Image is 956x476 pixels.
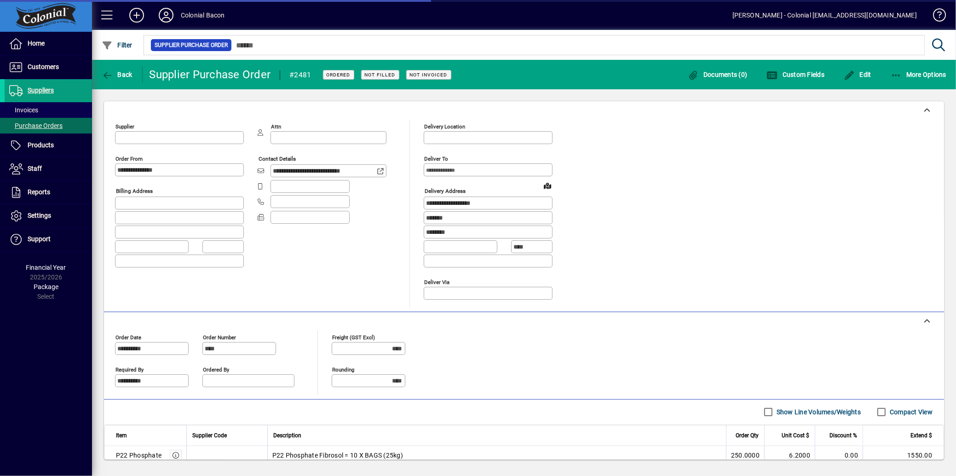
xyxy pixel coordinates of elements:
[26,264,66,271] span: Financial Year
[365,72,396,78] span: Not Filled
[926,2,944,32] a: Knowledge Base
[9,106,38,114] span: Invoices
[726,446,764,464] td: 250.0000
[155,41,228,50] span: Supplier Purchase Order
[192,430,227,441] span: Supplier Code
[764,66,827,83] button: Custom Fields
[910,430,932,441] span: Extend $
[424,123,465,130] mat-label: Delivery Location
[273,430,301,441] span: Description
[92,66,143,83] app-page-header-button: Back
[685,66,750,83] button: Documents (0)
[289,68,311,82] div: #2481
[815,446,863,464] td: 0.00
[891,71,947,78] span: More Options
[28,212,51,219] span: Settings
[28,40,45,47] span: Home
[540,178,555,193] a: View on map
[5,228,92,251] a: Support
[28,141,54,149] span: Products
[122,7,151,23] button: Add
[5,181,92,204] a: Reports
[9,122,63,129] span: Purchase Orders
[5,56,92,79] a: Customers
[99,37,135,53] button: Filter
[115,366,144,372] mat-label: Required by
[272,451,403,460] span: P22 Phosphate Fibrosol = 10 X BAGS (25kg)
[5,32,92,55] a: Home
[116,430,127,441] span: Item
[424,156,448,162] mat-label: Deliver To
[203,366,229,372] mat-label: Ordered by
[102,71,132,78] span: Back
[151,7,181,23] button: Profile
[829,430,857,441] span: Discount %
[736,430,759,441] span: Order Qty
[775,407,861,417] label: Show Line Volumes/Weights
[102,41,132,49] span: Filter
[688,71,748,78] span: Documents (0)
[28,165,42,172] span: Staff
[327,72,351,78] span: Ordered
[115,156,143,162] mat-label: Order from
[766,71,824,78] span: Custom Fields
[764,446,815,464] td: 6.2000
[5,134,92,157] a: Products
[115,123,134,130] mat-label: Supplier
[424,279,449,285] mat-label: Deliver via
[888,407,933,417] label: Compact View
[181,8,225,23] div: Colonial Bacon
[863,446,944,464] td: 1550.00
[841,66,874,83] button: Edit
[5,102,92,118] a: Invoices
[888,66,949,83] button: More Options
[28,188,50,196] span: Reports
[782,430,809,441] span: Unit Cost $
[28,63,59,70] span: Customers
[34,283,58,290] span: Package
[732,8,917,23] div: [PERSON_NAME] - Colonial [EMAIL_ADDRESS][DOMAIN_NAME]
[5,157,92,180] a: Staff
[203,334,236,340] mat-label: Order number
[332,334,375,340] mat-label: Freight (GST excl)
[99,66,135,83] button: Back
[5,118,92,134] a: Purchase Orders
[150,67,271,82] div: Supplier Purchase Order
[28,235,51,243] span: Support
[844,71,871,78] span: Edit
[410,72,448,78] span: Not Invoiced
[332,366,354,372] mat-label: Rounding
[271,123,281,130] mat-label: Attn
[5,204,92,227] a: Settings
[115,334,141,340] mat-label: Order date
[116,451,161,460] div: P22 Phosphate
[28,87,54,94] span: Suppliers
